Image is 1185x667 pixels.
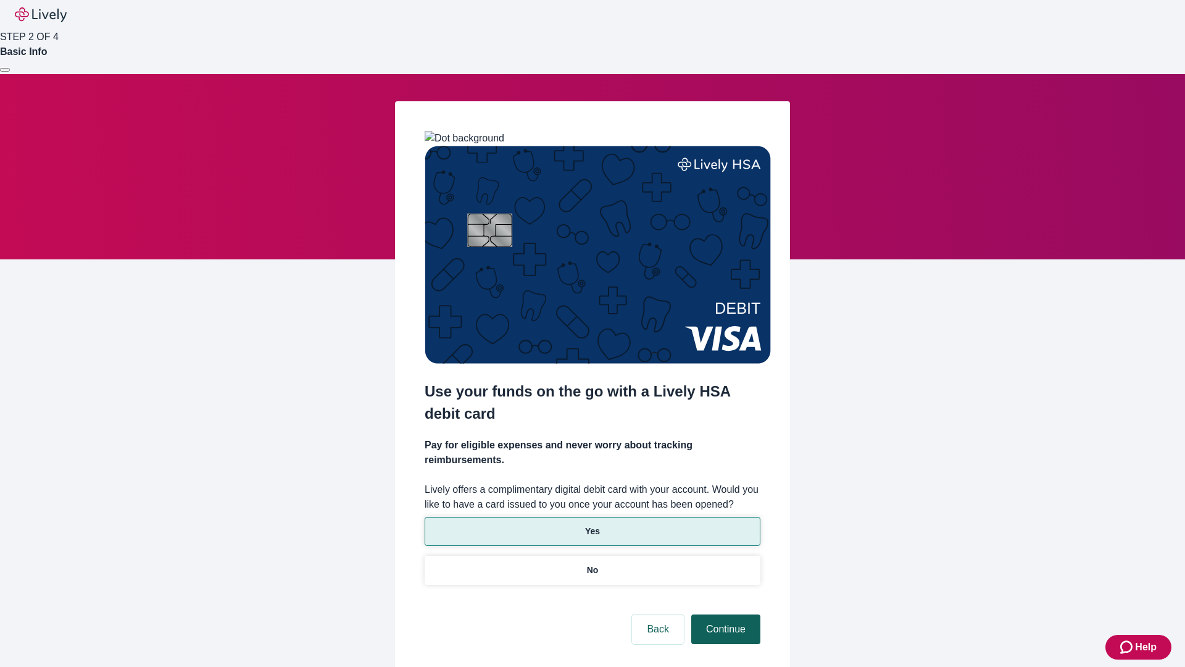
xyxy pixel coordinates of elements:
[425,380,760,425] h2: Use your funds on the go with a Lively HSA debit card
[1120,640,1135,655] svg: Zendesk support icon
[691,615,760,644] button: Continue
[425,146,771,364] img: Debit card
[632,615,684,644] button: Back
[425,482,760,512] label: Lively offers a complimentary digital debit card with your account. Would you like to have a card...
[425,438,760,468] h4: Pay for eligible expenses and never worry about tracking reimbursements.
[1135,640,1157,655] span: Help
[587,564,599,577] p: No
[425,517,760,546] button: Yes
[585,525,600,538] p: Yes
[425,131,504,146] img: Dot background
[15,7,67,22] img: Lively
[1105,635,1171,660] button: Zendesk support iconHelp
[425,556,760,585] button: No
